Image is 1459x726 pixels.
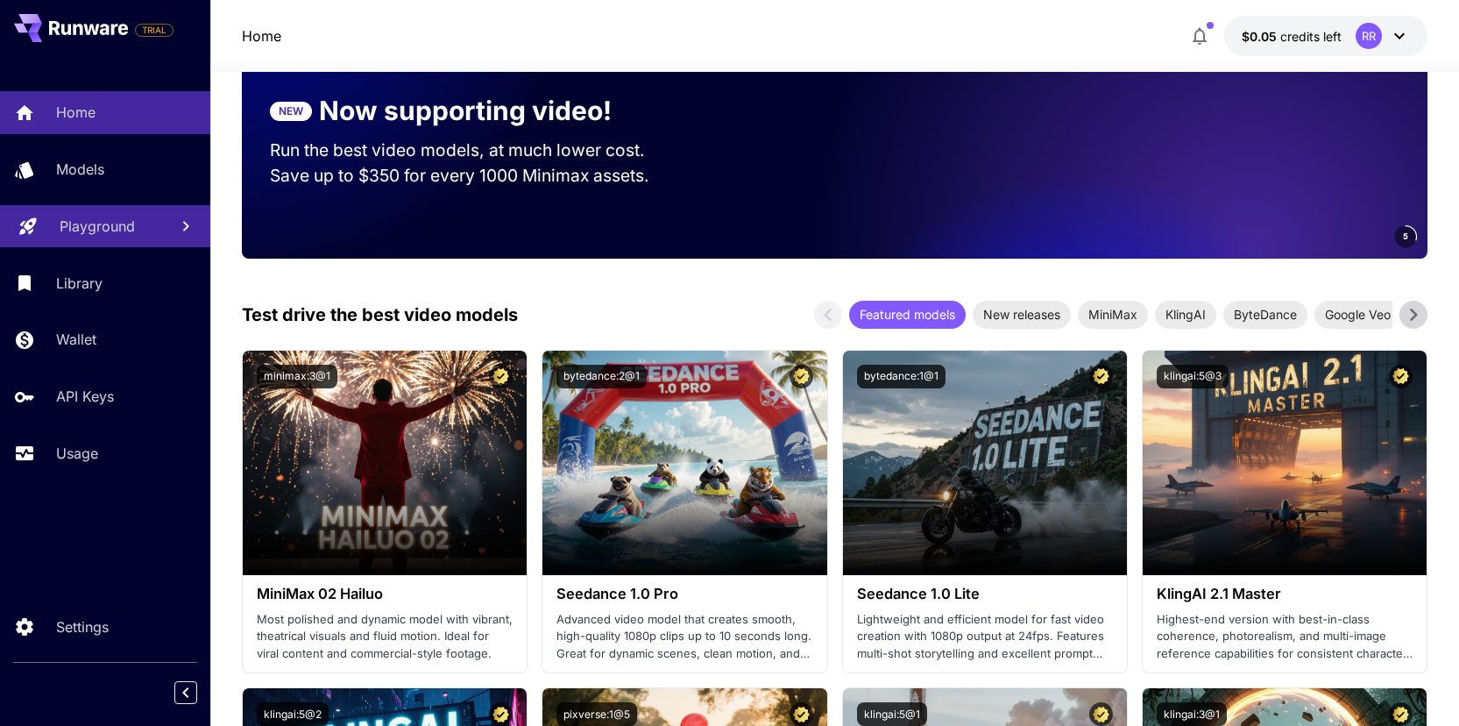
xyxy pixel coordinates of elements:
span: 5 [1403,230,1408,243]
div: ByteDance [1223,301,1307,329]
h3: Seedance 1.0 Lite [857,586,1113,602]
iframe: Chat Widget [1371,642,1459,726]
p: Lightweight and efficient model for fast video creation with 1080p output at 24fps. Features mult... [857,611,1113,663]
span: credits left [1280,29,1342,44]
span: TRIAL [136,24,173,37]
img: alt [843,351,1127,575]
div: Featured models [849,301,966,329]
div: MiniMax [1078,301,1148,329]
span: ByteDance [1223,305,1307,324]
p: Models [56,159,104,180]
button: Certified Model – Vetted for best performance and includes a commercial license. [489,365,513,388]
button: bytedance:1@1 [857,365,946,388]
div: $0.05 [1242,27,1342,46]
h3: MiniMax 02 Hailuo [257,586,513,602]
p: Wallet [56,329,96,350]
p: Usage [56,443,98,464]
img: alt [1143,351,1427,575]
button: Certified Model – Vetted for best performance and includes a commercial license. [1389,365,1413,388]
button: Certified Model – Vetted for best performance and includes a commercial license. [1089,702,1113,726]
button: $0.05RR [1224,16,1427,56]
p: Advanced video model that creates smooth, high-quality 1080p clips up to 10 seconds long. Great f... [556,611,812,663]
p: Highest-end version with best-in-class coherence, photorealism, and multi-image reference capabil... [1157,611,1413,663]
span: KlingAI [1155,305,1216,324]
span: $0.05 [1242,29,1280,44]
p: API Keys [56,386,114,407]
span: New releases [973,305,1071,324]
p: Save up to $350 for every 1000 Minimax assets. [270,163,678,189]
h3: KlingAI 2.1 Master [1157,586,1413,602]
div: RR [1356,23,1382,49]
p: Home [56,102,96,123]
span: Google Veo [1314,305,1401,324]
div: New releases [973,301,1071,329]
p: NEW [279,103,303,119]
button: klingai:5@2 [257,702,329,726]
span: Add your payment card to enable full platform functionality. [135,19,174,40]
div: Google Veo [1314,301,1401,329]
nav: breadcrumb [242,25,281,46]
button: pixverse:1@5 [556,702,637,726]
button: Certified Model – Vetted for best performance and includes a commercial license. [1089,365,1113,388]
p: Most polished and dynamic model with vibrant, theatrical visuals and fluid motion. Ideal for vira... [257,611,513,663]
p: Playground [60,216,135,237]
button: Certified Model – Vetted for best performance and includes a commercial license. [489,702,513,726]
img: alt [243,351,527,575]
span: Featured models [849,305,966,324]
div: KlingAI [1155,301,1216,329]
p: Run the best video models, at much lower cost. [270,138,678,163]
button: Collapse sidebar [174,681,197,704]
div: Collapse sidebar [188,677,210,708]
button: bytedance:2@1 [556,365,647,388]
span: MiniMax [1078,305,1148,324]
button: klingai:5@1 [857,702,927,726]
button: Certified Model – Vetted for best performance and includes a commercial license. [790,702,813,726]
p: Library [56,273,103,294]
p: Settings [56,616,109,637]
button: minimax:3@1 [257,365,337,388]
button: klingai:3@1 [1157,702,1227,726]
p: Now supporting video! [319,91,612,131]
img: alt [542,351,826,575]
p: Test drive the best video models [242,302,518,328]
a: Home [242,25,281,46]
button: klingai:5@3 [1157,365,1229,388]
h3: Seedance 1.0 Pro [556,586,812,602]
button: Certified Model – Vetted for best performance and includes a commercial license. [790,365,813,388]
